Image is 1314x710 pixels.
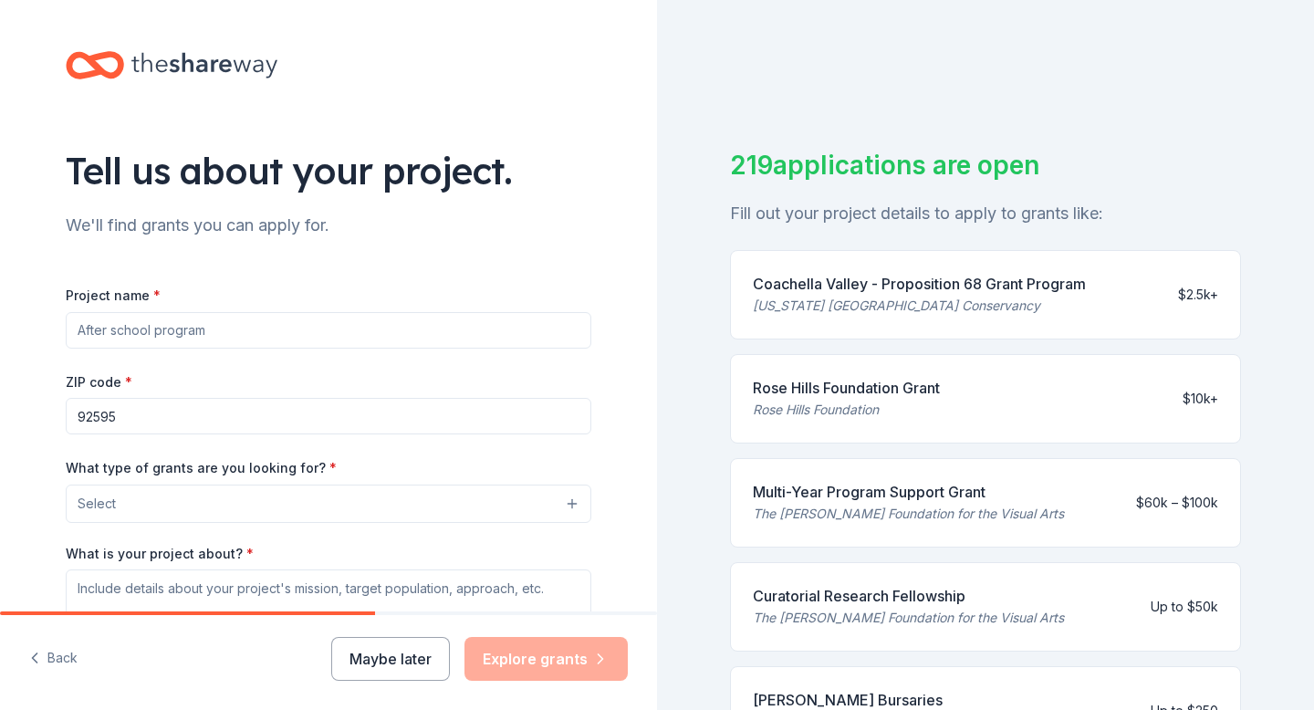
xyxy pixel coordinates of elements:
[753,273,1086,295] div: Coachella Valley - Proposition 68 Grant Program
[29,640,78,678] button: Back
[753,377,940,399] div: Rose Hills Foundation Grant
[66,145,591,196] div: Tell us about your project.
[66,398,591,434] input: 12345 (U.S. only)
[1178,284,1218,306] div: $2.5k+
[66,373,132,392] label: ZIP code
[66,545,254,563] label: What is your project about?
[66,312,591,349] input: After school program
[753,481,1064,503] div: Multi-Year Program Support Grant
[66,485,591,523] button: Select
[331,637,450,681] button: Maybe later
[78,493,116,515] span: Select
[1151,596,1218,618] div: Up to $50k
[730,146,1241,184] div: 219 applications are open
[66,287,161,305] label: Project name
[730,199,1241,228] div: Fill out your project details to apply to grants like:
[66,459,337,477] label: What type of grants are you looking for?
[753,503,1064,525] div: The [PERSON_NAME] Foundation for the Visual Arts
[753,399,940,421] div: Rose Hills Foundation
[753,585,1064,607] div: Curatorial Research Fellowship
[753,295,1086,317] div: [US_STATE] [GEOGRAPHIC_DATA] Conservancy
[1136,492,1218,514] div: $60k – $100k
[66,211,591,240] div: We'll find grants you can apply for.
[753,607,1064,629] div: The [PERSON_NAME] Foundation for the Visual Arts
[1183,388,1218,410] div: $10k+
